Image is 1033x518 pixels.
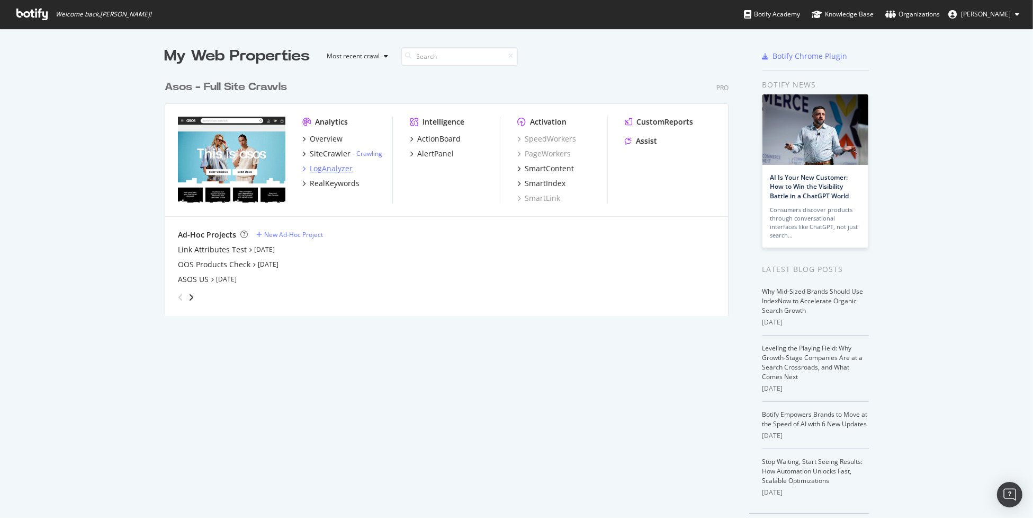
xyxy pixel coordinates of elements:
[302,134,343,144] a: Overview
[517,163,574,174] a: SmartContent
[762,264,869,275] div: Latest Blog Posts
[264,230,323,239] div: New Ad-Hoc Project
[636,117,693,127] div: CustomReports
[310,148,351,159] div: SiteCrawler
[417,148,454,159] div: AlertPanel
[216,275,237,284] a: [DATE]
[410,134,461,144] a: ActionBoard
[315,117,348,127] div: Analytics
[530,117,567,127] div: Activation
[525,178,565,189] div: SmartIndex
[744,9,800,20] div: Botify Academy
[885,9,940,20] div: Organizations
[625,136,657,146] a: Assist
[187,292,195,303] div: angle-right
[310,178,360,189] div: RealKeywords
[517,148,571,159] a: PageWorkers
[762,94,868,165] img: AI Is Your New Customer: How to Win the Visibility Battle in a ChatGPT World
[165,46,310,67] div: My Web Properties
[302,163,353,174] a: LogAnalyzer
[762,344,863,381] a: Leveling the Playing Field: Why Growth-Stage Companies Are at a Search Crossroads, and What Comes...
[423,117,464,127] div: Intelligence
[525,163,574,174] div: SmartContent
[178,230,236,240] div: Ad-Hoc Projects
[762,488,869,497] div: [DATE]
[256,230,323,239] a: New Ad-Hoc Project
[310,163,353,174] div: LogAnalyzer
[178,259,250,270] a: OOS Products Check
[762,51,848,62] a: Botify Chrome Plugin
[401,47,518,66] input: Search
[165,67,737,316] div: grid
[310,134,343,144] div: Overview
[165,80,291,95] a: Asos - Full Site Crawls
[178,117,285,203] img: www.asos.com
[517,193,560,204] a: SmartLink
[517,134,576,144] a: SpeedWorkers
[410,148,454,159] a: AlertPanel
[178,274,209,285] a: ASOS US
[716,83,729,92] div: Pro
[178,244,247,255] a: Link Attributes Test
[773,51,848,62] div: Botify Chrome Plugin
[940,6,1028,23] button: [PERSON_NAME]
[327,53,380,59] div: Most recent crawl
[636,136,657,146] div: Assist
[56,10,151,19] span: Welcome back, [PERSON_NAME] !
[812,9,874,20] div: Knowledge Base
[762,457,863,485] a: Stop Waiting, Start Seeing Results: How Automation Unlocks Fast, Scalable Optimizations
[762,318,869,327] div: [DATE]
[770,173,849,200] a: AI Is Your New Customer: How to Win the Visibility Battle in a ChatGPT World
[302,148,382,159] a: SiteCrawler- Crawling
[356,149,382,158] a: Crawling
[319,48,393,65] button: Most recent crawl
[762,410,868,428] a: Botify Empowers Brands to Move at the Speed of AI with 6 New Updates
[997,482,1022,507] div: Open Intercom Messenger
[517,178,565,189] a: SmartIndex
[762,79,869,91] div: Botify news
[165,80,287,95] div: Asos - Full Site Crawls
[302,178,360,189] a: RealKeywords
[961,10,1011,19] span: Richard Lawther
[762,431,869,441] div: [DATE]
[770,206,860,240] div: Consumers discover products through conversational interfaces like ChatGPT, not just search…
[417,134,461,144] div: ActionBoard
[762,384,869,393] div: [DATE]
[174,289,187,306] div: angle-left
[258,260,279,269] a: [DATE]
[762,287,864,315] a: Why Mid-Sized Brands Should Use IndexNow to Accelerate Organic Search Growth
[353,149,382,158] div: -
[254,245,275,254] a: [DATE]
[625,117,693,127] a: CustomReports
